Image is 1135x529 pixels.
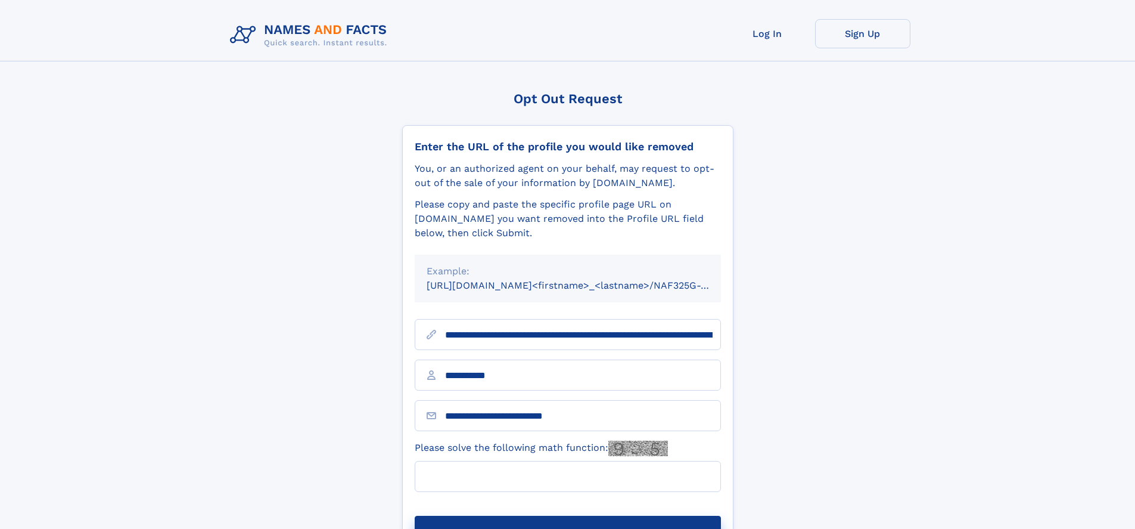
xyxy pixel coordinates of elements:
[427,280,744,291] small: [URL][DOMAIN_NAME]<firstname>_<lastname>/NAF325G-xxxxxxxx
[720,19,815,48] a: Log In
[415,140,721,153] div: Enter the URL of the profile you would like removed
[415,162,721,190] div: You, or an authorized agent on your behalf, may request to opt-out of the sale of your informatio...
[427,264,709,279] div: Example:
[225,19,397,51] img: Logo Names and Facts
[415,441,668,456] label: Please solve the following math function:
[415,197,721,240] div: Please copy and paste the specific profile page URL on [DOMAIN_NAME] you want removed into the Pr...
[402,91,733,106] div: Opt Out Request
[815,19,910,48] a: Sign Up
